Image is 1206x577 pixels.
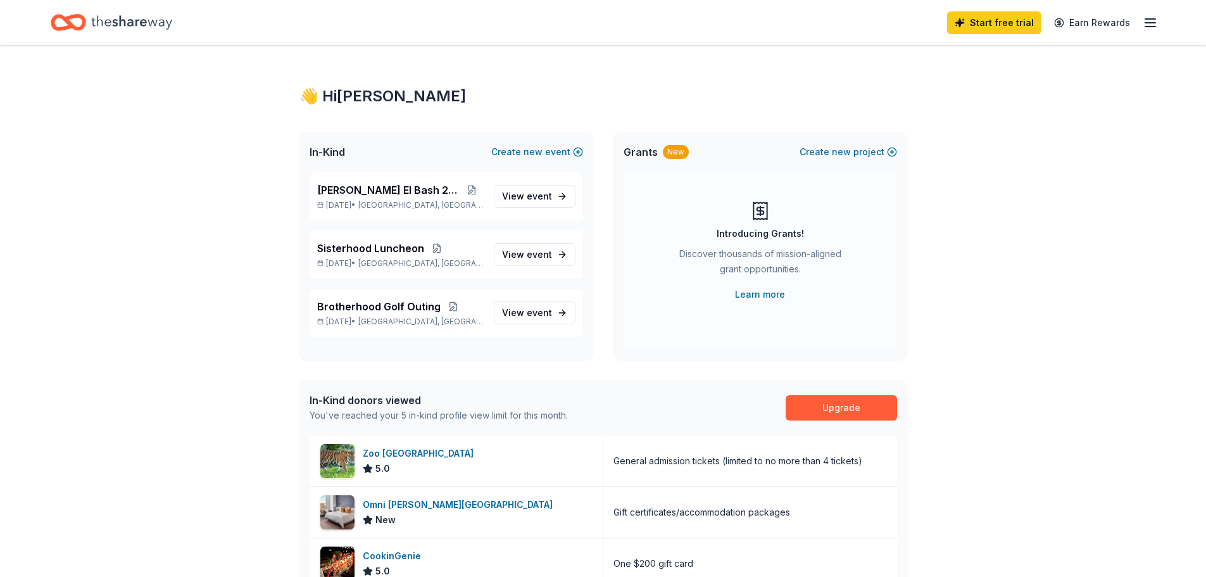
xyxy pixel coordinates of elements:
span: [GEOGRAPHIC_DATA], [GEOGRAPHIC_DATA] [358,258,483,269]
span: event [527,191,552,201]
p: [DATE] • [317,317,484,327]
div: One $200 gift card [613,556,693,571]
button: Createnewevent [491,144,583,160]
span: 5.0 [375,461,390,476]
span: In-Kind [310,144,345,160]
button: Createnewproject [800,144,897,160]
p: [DATE] • [317,258,484,269]
span: new [524,144,543,160]
div: General admission tickets (limited to no more than 4 tickets) [613,453,862,469]
span: Sisterhood Luncheon [317,241,424,256]
span: [PERSON_NAME] El Bash 2026 [317,182,460,198]
div: In-Kind donors viewed [310,393,568,408]
div: Discover thousands of mission-aligned grant opportunities. [674,246,846,282]
img: Image for Zoo Miami [320,444,355,478]
a: Upgrade [786,395,897,421]
div: Gift certificates/accommodation packages [613,505,790,520]
span: New [375,512,396,528]
span: [GEOGRAPHIC_DATA], [GEOGRAPHIC_DATA] [358,317,483,327]
div: Introducing Grants! [717,226,804,241]
span: View [502,305,552,320]
span: Brotherhood Golf Outing [317,299,441,314]
span: event [527,307,552,318]
span: [GEOGRAPHIC_DATA], [GEOGRAPHIC_DATA] [358,200,483,210]
span: Grants [624,144,658,160]
div: CookinGenie [363,548,426,564]
span: event [527,249,552,260]
a: View event [494,301,575,324]
a: View event [494,185,575,208]
div: Omni [PERSON_NAME][GEOGRAPHIC_DATA] [363,497,558,512]
a: View event [494,243,575,266]
span: new [832,144,851,160]
p: [DATE] • [317,200,484,210]
a: Start free trial [947,11,1041,34]
img: Image for Omni Barton Creek Resort & Spa [320,495,355,529]
div: You've reached your 5 in-kind profile view limit for this month. [310,408,568,423]
div: New [663,145,689,159]
a: Earn Rewards [1046,11,1138,34]
a: Home [51,8,172,37]
a: Learn more [735,287,785,302]
span: View [502,247,552,262]
div: 👋 Hi [PERSON_NAME] [299,86,907,106]
div: Zoo [GEOGRAPHIC_DATA] [363,446,479,461]
span: View [502,189,552,204]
